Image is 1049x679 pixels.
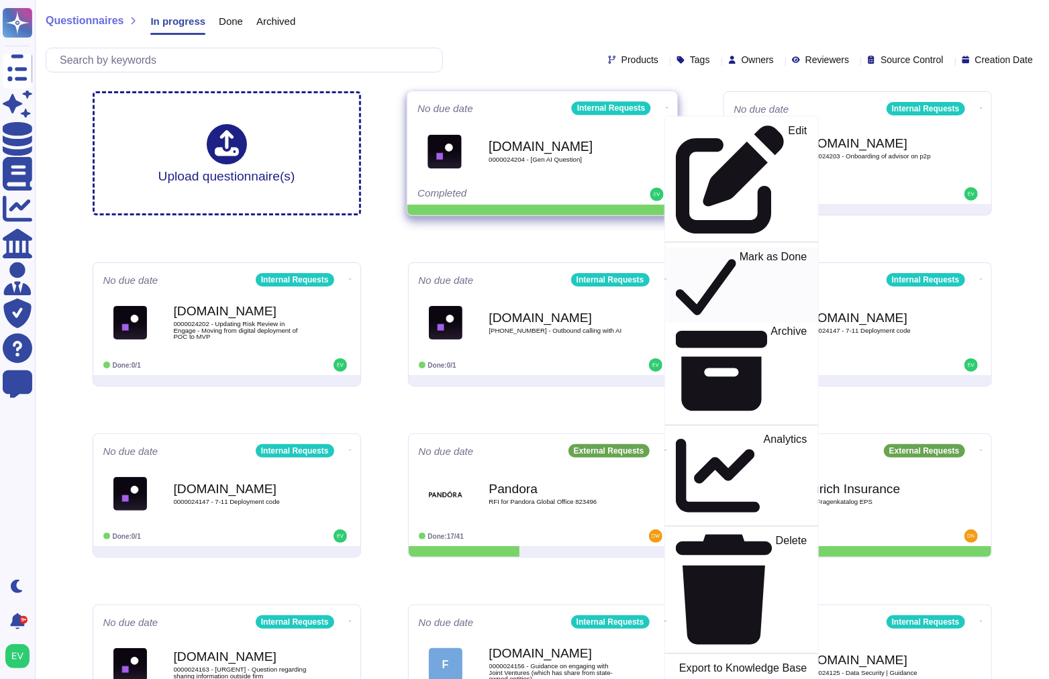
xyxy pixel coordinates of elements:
span: Archived [256,16,295,26]
p: Archive [770,325,807,417]
a: Mark as Done [664,248,817,322]
span: In progress [150,16,205,26]
span: Done [219,16,243,26]
span: 0000024147 - 7-11 Deployment code [174,499,308,505]
div: Internal Requests [887,102,965,115]
img: user [964,529,978,543]
span: No due date [419,617,474,627]
b: [DOMAIN_NAME] [174,482,308,495]
div: External Requests [884,444,965,458]
div: Internal Requests [256,615,334,629]
span: Questionnaires [46,15,123,26]
span: No due date [103,275,158,285]
img: Logo [113,477,147,511]
b: [DOMAIN_NAME] [805,137,939,150]
input: Search by keywords [53,48,442,72]
span: Done: 17/41 [428,533,464,540]
span: No due date [734,104,789,114]
img: Logo [428,134,462,168]
p: Analytics [763,434,807,518]
div: Internal Requests [256,444,334,458]
div: Internal Requests [571,273,650,286]
span: 0000024202 - Updating Risk Review in Engage - Moving from digital deployment of POC to MVP [174,321,308,340]
img: Logo [429,477,462,511]
span: No due date [419,446,474,456]
button: user [3,641,39,671]
img: user [5,644,30,668]
span: RfP Fragenkatalog EPS [805,499,939,505]
b: [DOMAIN_NAME] [489,647,623,660]
span: Products [621,55,658,64]
b: [DOMAIN_NAME] [805,654,939,666]
span: 0000024203 - Onboarding of advisor on p2p CDD [805,153,939,166]
span: Done: 0/1 [428,362,456,369]
span: No due date [419,275,474,285]
span: Source Control [881,55,943,64]
div: Upload questionnaire(s) [158,124,295,182]
b: Zurich Insurance [805,482,939,495]
img: user [649,529,662,543]
img: user [649,358,662,372]
span: Creation Date [975,55,1033,64]
b: [DOMAIN_NAME] [489,140,624,152]
div: Completed [417,188,584,201]
b: [DOMAIN_NAME] [174,305,308,317]
span: Done: 0/1 [113,362,141,369]
div: Internal Requests [887,273,965,286]
div: External Requests [568,444,650,458]
span: Owners [742,55,774,64]
p: Edit [788,125,807,234]
b: Pandora [489,482,623,495]
img: Logo [429,306,462,339]
a: Analytics [664,431,817,521]
span: Tags [690,55,710,64]
div: Internal Requests [571,615,650,629]
span: No due date [103,446,158,456]
img: user [334,529,347,543]
span: 0000024125 - Data Security | Guidance [805,670,939,676]
span: No due date [103,617,158,627]
img: Logo [113,306,147,339]
span: [PHONE_NUMBER] - Outbound calling with AI [489,327,623,334]
div: Internal Requests [571,101,650,115]
img: user [964,187,978,201]
img: user [650,188,663,201]
img: user [334,358,347,372]
div: Internal Requests [887,615,965,629]
b: [DOMAIN_NAME] [174,650,308,663]
div: Internal Requests [256,273,334,286]
span: 0000024163 - [URGENT] - Question regarding sharing information outside firm [174,666,308,679]
span: 0000024147 - 7-11 Deployment code [805,327,939,334]
p: Mark as Done [739,252,807,320]
span: Reviewers [805,55,849,64]
p: Export to Knowledge Base [679,663,807,674]
div: 9+ [19,616,28,624]
b: [DOMAIN_NAME] [489,311,623,324]
p: Delete [775,535,807,645]
a: Export to Knowledge Base [664,660,817,676]
span: RFI for Pandora Global Office 823496 [489,499,623,505]
img: user [964,358,978,372]
a: Edit [664,122,817,237]
b: [DOMAIN_NAME] [805,311,939,324]
a: Delete [664,532,817,647]
span: Done: 0/1 [113,533,141,540]
span: 0000024204 - [Gen AI Question] [489,156,624,163]
span: No due date [417,103,473,113]
a: Archive [664,322,817,419]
